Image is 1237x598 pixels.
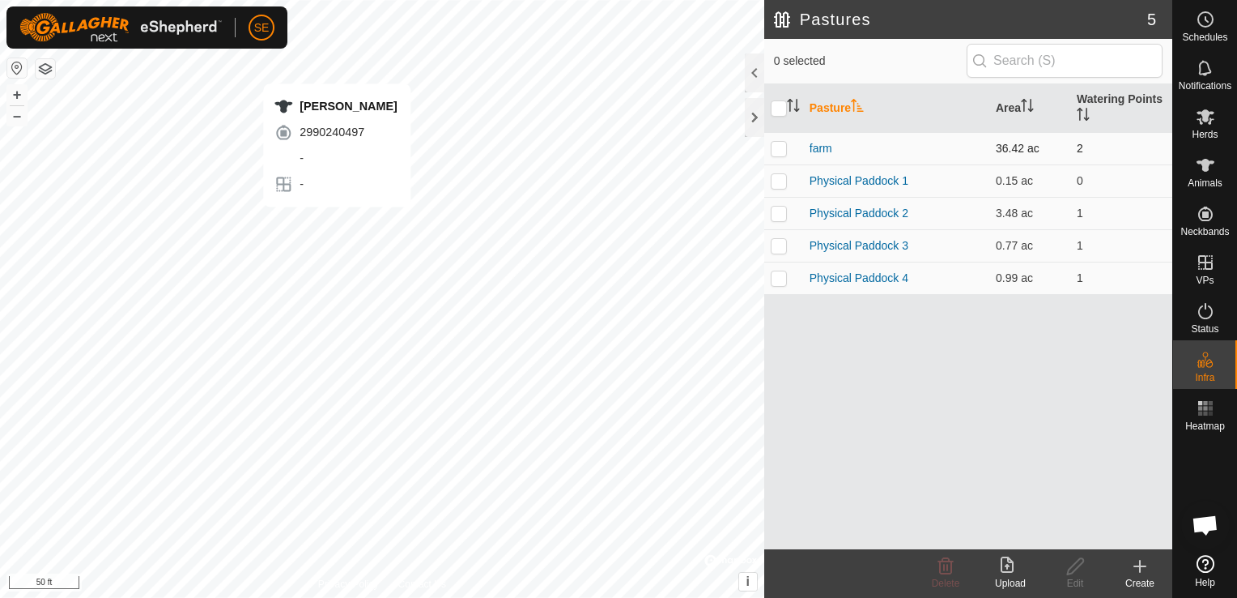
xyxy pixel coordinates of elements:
button: Map Layers [36,59,55,79]
button: + [7,85,27,105]
span: Herds [1192,130,1218,139]
a: Privacy Policy [318,577,379,592]
span: 5 [1147,7,1156,32]
div: Open chat [1181,501,1230,549]
td: 3.48 ac [989,197,1070,229]
div: Upload [978,576,1043,591]
span: Status [1191,324,1218,334]
div: 2990240497 [274,122,397,142]
span: Animals [1188,178,1222,188]
td: 1 [1070,229,1172,262]
span: Neckbands [1180,227,1229,237]
span: VPs [1196,276,1214,285]
p-sorticon: Activate to sort [1021,101,1034,114]
a: Contact Us [398,577,446,592]
a: Help [1173,549,1237,594]
span: Help [1195,578,1215,587]
button: i [739,573,757,591]
span: Infra [1195,373,1214,382]
button: Reset Map [7,58,27,78]
img: Gallagher Logo [19,13,222,42]
a: Physical Paddock 2 [810,207,908,220]
a: Physical Paddock 3 [810,239,908,252]
div: [PERSON_NAME] [274,96,397,116]
span: Schedules [1182,32,1227,42]
div: Create [1107,576,1172,591]
td: 0 [1070,164,1172,197]
div: - [274,148,397,168]
td: 2 [1070,132,1172,164]
td: 0.77 ac [989,229,1070,262]
a: farm [810,142,832,155]
td: 1 [1070,197,1172,229]
span: Delete [932,578,960,589]
span: i [746,575,750,588]
div: - [274,174,397,194]
h2: Pastures [774,10,1147,29]
input: Search (S) [967,44,1163,78]
p-sorticon: Activate to sort [851,101,864,114]
td: 0.15 ac [989,164,1070,197]
td: 0.99 ac [989,262,1070,294]
th: Pasture [803,84,989,133]
td: 1 [1070,262,1172,294]
span: 0 selected [774,53,967,70]
div: Edit [1043,576,1107,591]
p-sorticon: Activate to sort [1077,110,1090,123]
span: SE [254,19,270,36]
th: Area [989,84,1070,133]
button: – [7,106,27,126]
a: Physical Paddock 1 [810,174,908,187]
th: Watering Points [1070,84,1172,133]
td: 36.42 ac [989,132,1070,164]
p-sorticon: Activate to sort [787,101,800,114]
span: Notifications [1179,81,1231,91]
span: Heatmap [1185,421,1225,431]
a: Physical Paddock 4 [810,271,908,284]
